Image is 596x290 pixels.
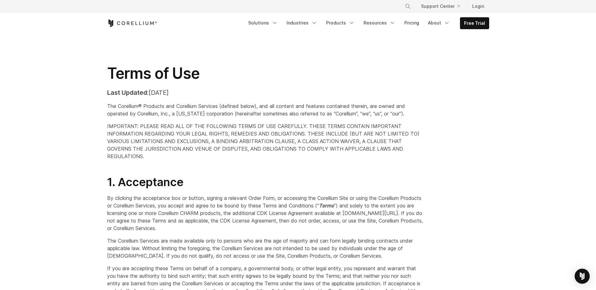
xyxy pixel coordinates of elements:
[360,17,399,29] a: Resources
[575,269,590,284] div: Open Intercom Messenger
[107,175,183,189] span: 1. Acceptance
[107,19,157,27] a: Corellium Home
[424,17,454,29] a: About
[319,202,334,209] em: Terms
[322,17,358,29] a: Products
[107,103,405,117] span: The Corellium® Products and Corellium Services (defined below), and all content and features cont...
[244,17,489,29] div: Navigation Menu
[107,238,413,259] span: The Corellium Services are made available only to persons who are the age of majority and can for...
[244,17,282,29] a: Solutions
[402,1,413,12] button: Search
[283,17,321,29] a: Industries
[397,1,489,12] div: Navigation Menu
[460,18,489,29] a: Free Trial
[107,123,419,159] span: IMPORTANT: PLEASE READ ALL OF THE FOLLOWING TERMS OF USE CAREFULLY. THESE TERMS CONTAIN IMPORTANT...
[416,1,465,12] a: Support Center
[107,89,149,96] strong: Last Updated:
[107,195,423,231] span: By clicking the acceptance box or button, signing a relevant Order Form, or accessing the Corelli...
[467,1,489,12] a: Login
[107,88,424,97] p: [DATE]
[107,64,424,83] h1: Terms of Use
[401,17,423,29] a: Pricing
